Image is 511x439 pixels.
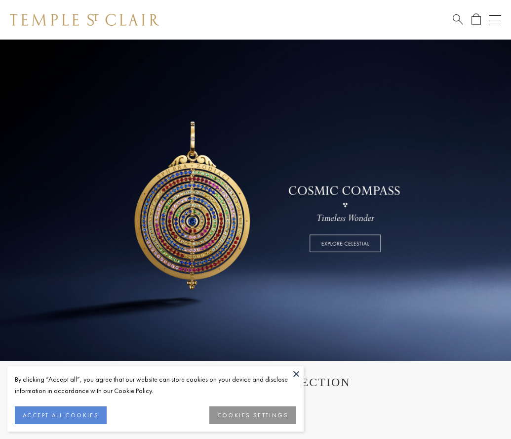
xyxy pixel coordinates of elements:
div: By clicking “Accept all”, you agree that our website can store cookies on your device and disclos... [15,374,296,396]
a: Search [453,13,463,26]
button: COOKIES SETTINGS [209,406,296,424]
button: Open navigation [489,14,501,26]
a: Open Shopping Bag [472,13,481,26]
img: Temple St. Clair [10,14,159,26]
button: ACCEPT ALL COOKIES [15,406,107,424]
